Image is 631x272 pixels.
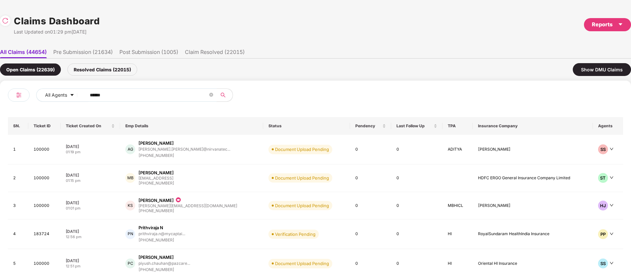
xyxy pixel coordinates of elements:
[610,261,614,265] span: down
[119,49,178,58] li: Post Submission (1005)
[8,219,28,249] td: 4
[350,164,391,192] td: 0
[185,49,245,58] li: Claim Resolved (22015)
[355,123,381,129] span: Pendency
[28,164,61,192] td: 100000
[125,201,135,210] div: KS
[8,117,28,135] th: SN.
[66,172,115,178] div: [DATE]
[275,202,329,209] div: Document Upload Pending
[66,200,115,206] div: [DATE]
[67,63,137,76] div: Resolved Claims (22015)
[275,260,329,267] div: Document Upload Pending
[275,175,329,181] div: Document Upload Pending
[139,153,230,159] div: [PHONE_NUMBER]
[8,135,28,164] td: 1
[473,135,593,164] td: [PERSON_NAME]
[442,135,473,164] td: ADITYA
[66,149,115,155] div: 01:19 pm
[125,229,135,239] div: PN
[14,28,100,36] div: Last Updated on 01:29 pm[DATE]
[391,192,442,220] td: 0
[2,17,9,24] img: svg+xml;base64,PHN2ZyBpZD0iUmVsb2FkLTMyeDMyIiB4bWxucz0iaHR0cDovL3d3dy53My5vcmcvMjAwMC9zdmciIHdpZH...
[125,173,135,183] div: MB
[139,170,174,176] div: [PERSON_NAME]
[139,204,237,208] div: [PERSON_NAME][EMAIL_ADDRESS][DOMAIN_NAME]
[66,206,115,211] div: 01:01 pm
[350,117,391,135] th: Pendency
[473,164,593,192] td: HDFC ERGO General Insurance Company Limited
[8,192,28,220] td: 3
[473,192,593,220] td: [PERSON_NAME]
[350,192,391,220] td: 0
[216,88,233,102] button: search
[275,231,315,237] div: Verification Pending
[391,219,442,249] td: 0
[70,93,74,98] span: caret-down
[396,123,432,129] span: Last Follow Up
[139,237,185,243] div: [PHONE_NUMBER]
[125,144,135,154] div: AG
[139,176,174,180] div: [EMAIL_ADDRESS]
[263,117,350,135] th: Status
[36,88,88,102] button: All Agentscaret-down
[610,176,614,180] span: down
[442,219,473,249] td: HI
[139,140,174,146] div: [PERSON_NAME]
[139,261,190,265] div: piyush.chauhan@pazcare...
[45,91,67,99] span: All Agents
[209,92,213,98] span: close-circle
[598,144,608,154] div: SS
[175,196,182,204] img: icon
[120,117,263,135] th: Emp Details
[618,22,623,27] span: caret-down
[139,180,174,186] div: [PHONE_NUMBER]
[28,117,61,135] th: Ticket ID
[139,232,185,236] div: prithviraja.n@mycaptai...
[28,219,61,249] td: 183724
[391,117,442,135] th: Last Follow Up
[15,91,23,99] img: svg+xml;base64,PHN2ZyB4bWxucz0iaHR0cDovL3d3dy53My5vcmcvMjAwMC9zdmciIHdpZHRoPSIyNCIgaGVpZ2h0PSIyNC...
[139,208,237,214] div: [PHONE_NUMBER]
[139,254,174,260] div: [PERSON_NAME]
[473,117,593,135] th: Insurance Company
[66,178,115,184] div: 01:15 pm
[28,192,61,220] td: 100000
[28,135,61,164] td: 100000
[442,192,473,220] td: MBHICL
[350,135,391,164] td: 0
[275,146,329,153] div: Document Upload Pending
[598,229,608,239] div: PP
[66,234,115,240] div: 12:56 pm
[139,147,230,151] div: [PERSON_NAME].[PERSON_NAME]@nirvanatec...
[598,259,608,268] div: SS
[216,92,229,98] span: search
[573,63,631,76] div: Show DMU Claims
[610,147,614,151] span: down
[391,135,442,164] td: 0
[66,144,115,149] div: [DATE]
[66,229,115,234] div: [DATE]
[209,93,213,97] span: close-circle
[53,49,113,58] li: Pre Submission (21634)
[442,117,473,135] th: TPA
[8,164,28,192] td: 2
[66,263,115,269] div: 12:51 pm
[598,201,608,210] div: HJ
[139,197,174,204] div: [PERSON_NAME]
[592,20,623,29] div: Reports
[391,164,442,192] td: 0
[125,259,135,268] div: PC
[610,232,614,236] span: down
[14,14,100,28] h1: Claims Dashboard
[593,117,623,135] th: Agents
[610,203,614,207] span: down
[473,219,593,249] td: RoyalSundaram HealthIndia Insurance
[598,173,608,183] div: ST
[350,219,391,249] td: 0
[66,123,110,129] span: Ticket Created On
[61,117,120,135] th: Ticket Created On
[139,225,163,231] div: Prithviraja N
[66,258,115,263] div: [DATE]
